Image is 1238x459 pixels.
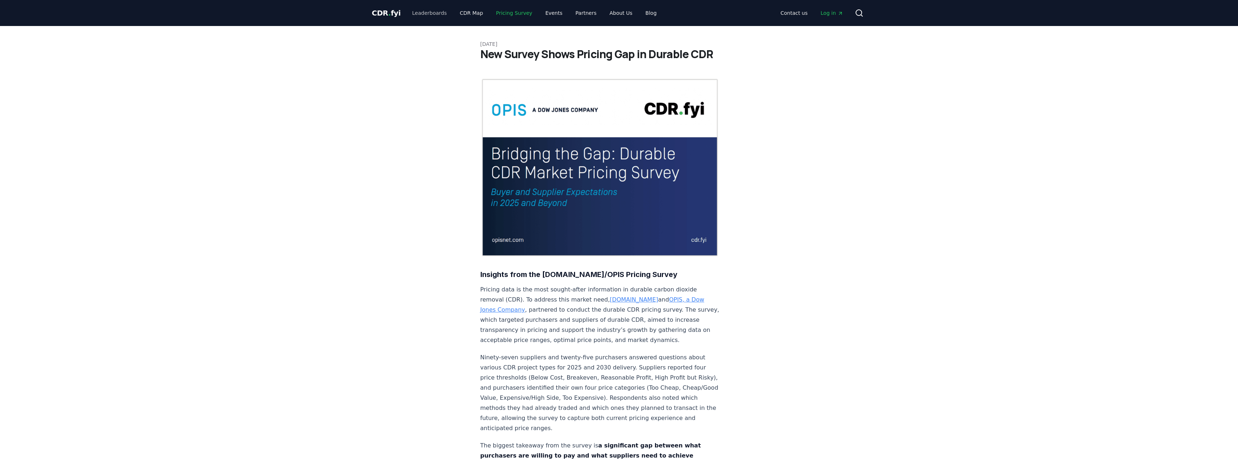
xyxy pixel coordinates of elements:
[540,7,568,20] a: Events
[480,285,720,345] p: Pricing data is the most sought-after information in durable carbon dioxide removal (CDR). To add...
[640,7,663,20] a: Blog
[480,270,677,279] strong: Insights from the [DOMAIN_NAME]/OPIS Pricing Survey
[480,352,720,433] p: Ninety-seven suppliers and twenty-five purchasers answered questions about various CDR project ty...
[775,7,849,20] nav: Main
[480,40,758,48] p: [DATE]
[454,7,489,20] a: CDR Map
[480,78,720,257] img: blog post image
[775,7,813,20] a: Contact us
[570,7,602,20] a: Partners
[821,9,843,17] span: Log in
[406,7,453,20] a: Leaderboards
[406,7,662,20] nav: Main
[372,9,401,17] span: CDR fyi
[610,296,658,303] a: [DOMAIN_NAME]
[372,8,401,18] a: CDR.fyi
[480,48,758,61] h1: New Survey Shows Pricing Gap in Durable CDR
[815,7,849,20] a: Log in
[388,9,391,17] span: .
[490,7,538,20] a: Pricing Survey
[604,7,638,20] a: About Us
